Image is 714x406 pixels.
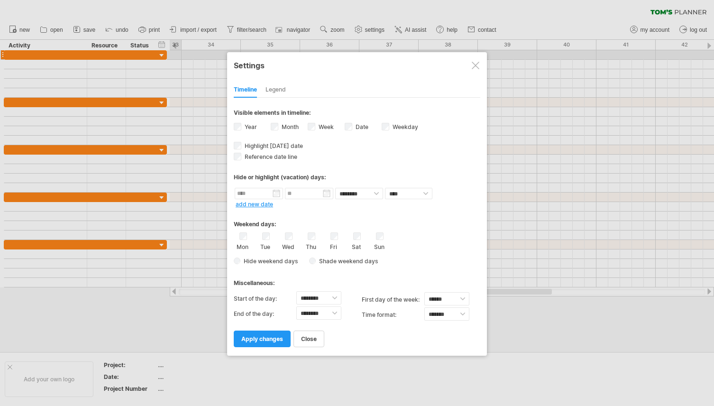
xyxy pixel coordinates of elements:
[265,83,286,98] div: Legend
[241,335,283,342] span: apply changes
[234,306,296,322] label: End of the day:
[350,241,362,250] label: Sat
[240,258,298,265] span: Hide weekend days
[362,292,424,307] label: first day of the week:
[305,241,317,250] label: Thu
[236,201,273,208] a: add new date
[362,307,424,323] label: Time format:
[316,258,378,265] span: Shade weekend days
[293,331,324,347] a: close
[234,109,480,119] div: Visible elements in timeline:
[243,123,257,130] label: Year
[234,331,291,347] a: apply changes
[234,291,296,306] label: Start of the day:
[259,241,271,250] label: Tue
[234,83,257,98] div: Timeline
[237,241,248,250] label: Mon
[354,123,368,130] label: Date
[234,270,480,289] div: Miscellaneous:
[317,123,334,130] label: Week
[301,335,317,342] span: close
[243,142,303,149] span: Highlight [DATE] date
[234,56,480,74] div: Settings
[280,123,299,130] label: Month
[391,123,418,130] label: Weekday
[234,174,480,181] div: Hide or highlight (vacation) days:
[243,153,297,160] span: Reference date line
[282,241,294,250] label: Wed
[328,241,339,250] label: Fri
[373,241,385,250] label: Sun
[234,212,480,230] div: Weekend days:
